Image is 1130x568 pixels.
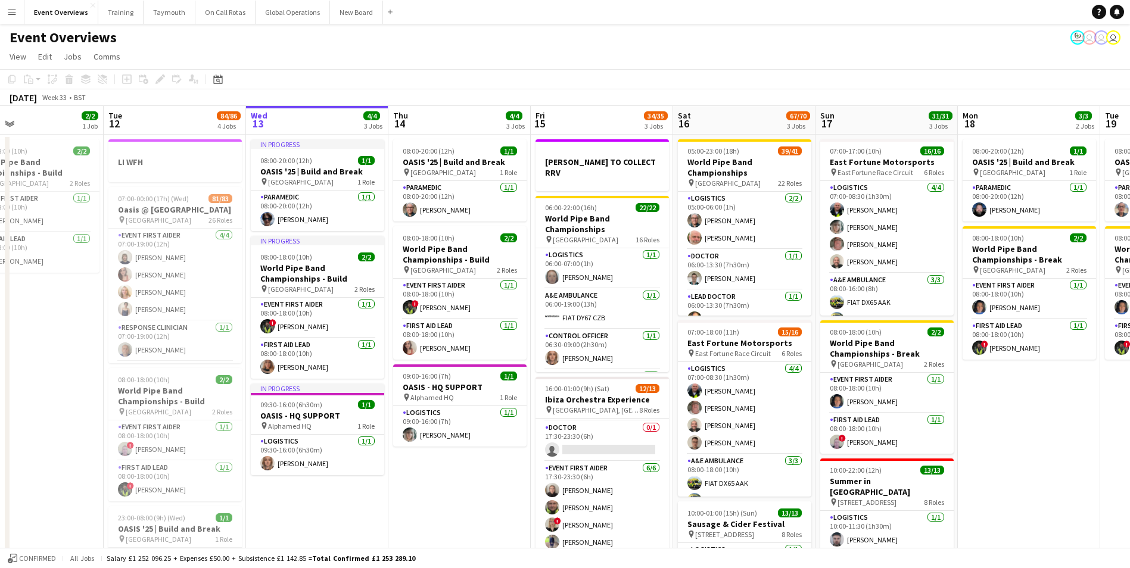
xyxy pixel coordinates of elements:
[108,385,242,407] h3: World Pipe Band Championships - Build
[820,157,954,167] h3: East Fortune Motorsports
[536,394,669,405] h3: Ibiza Orchestra Experience
[838,498,896,507] span: [STREET_ADDRESS]
[820,273,954,348] app-card-role: A&E Ambulance3/308:00-16:00 (8h)FIAT DX65 AAKRenault LV15 GHA
[972,233,1024,242] span: 08:00-18:00 (10h)
[1106,30,1120,45] app-user-avatar: Operations Team
[1070,146,1087,155] span: 1/1
[74,93,86,102] div: BST
[536,196,669,372] app-job-card: 06:00-22:00 (16h)22/22World Pipe Band Championships [GEOGRAPHIC_DATA]16 RolesLogistics1/106:00-07...
[358,156,375,165] span: 1/1
[217,121,240,130] div: 4 Jobs
[924,168,944,177] span: 6 Roles
[545,203,597,212] span: 06:00-22:00 (16h)
[536,329,669,370] app-card-role: Control Officer1/106:30-09:00 (2h30m)[PERSON_NAME]
[118,194,189,203] span: 07:00-00:00 (17h) (Wed)
[260,156,312,165] span: 08:00-20:00 (12h)
[33,49,57,64] a: Edit
[981,341,988,348] span: !
[778,508,802,517] span: 13/13
[500,233,517,242] span: 2/2
[108,204,242,215] h3: Oasis @ [GEOGRAPHIC_DATA]
[268,285,334,294] span: [GEOGRAPHIC_DATA]
[536,377,669,553] app-job-card: 16:00-01:00 (9h) (Sat)12/13Ibiza Orchestra Experience [GEOGRAPHIC_DATA], [GEOGRAPHIC_DATA]8 Roles...
[1094,30,1109,45] app-user-avatar: Operations Team
[678,139,811,316] div: 05:00-23:00 (18h)39/41World Pipe Band Championships [GEOGRAPHIC_DATA]22 RolesLogistics2/205:00-06...
[410,266,476,274] span: [GEOGRAPHIC_DATA]
[778,327,802,336] span: 15/16
[393,279,527,319] app-card-role: Event First Aider1/108:00-18:00 (10h)![PERSON_NAME]
[536,421,669,461] app-card-role: Doctor0/117:30-23:30 (6h)
[687,146,739,155] span: 05:00-23:00 (18h)
[778,146,802,155] span: 39/41
[536,213,669,235] h3: World Pipe Band Championships
[554,517,561,525] span: !
[920,146,944,155] span: 16/16
[838,360,903,369] span: [GEOGRAPHIC_DATA]
[687,327,739,336] span: 07:00-18:00 (11h)
[108,321,242,361] app-card-role: Response Clinician1/107:00-19:00 (12h)[PERSON_NAME]
[972,146,1024,155] span: 08:00-20:00 (12h)
[636,235,659,244] span: 16 Roles
[82,111,98,120] span: 2/2
[963,139,1096,221] app-job-card: 08:00-20:00 (12h)1/1OASIS '25 | Build and Break [GEOGRAPHIC_DATA]1 RoleParamedic1/108:00-20:00 (1...
[924,498,944,507] span: 8 Roles
[506,111,522,120] span: 4/4
[678,320,811,497] div: 07:00-18:00 (11h)15/16East Fortune Motorsports East Fortune Race Circuit6 RolesLogistics4/407:00-...
[1076,121,1094,130] div: 2 Jobs
[820,511,954,551] app-card-role: Logistics1/110:00-11:30 (1h30m)[PERSON_NAME]
[251,410,384,421] h3: OASIS - HQ SUPPORT
[838,168,913,177] span: East Fortune Race Circuit
[363,111,380,120] span: 4/4
[24,1,98,24] button: Event Overviews
[357,422,375,430] span: 1 Role
[1075,111,1092,120] span: 3/3
[108,368,242,501] app-job-card: 08:00-18:00 (10h)2/2World Pipe Band Championships - Build [GEOGRAPHIC_DATA]2 RolesEvent First Aid...
[108,139,242,182] app-job-card: LI WFH
[403,233,455,242] span: 08:00-18:00 (10h)
[636,384,659,393] span: 12/13
[787,121,810,130] div: 3 Jobs
[534,117,545,130] span: 15
[412,300,419,307] span: !
[64,51,82,62] span: Jobs
[354,285,375,294] span: 2 Roles
[251,236,384,379] div: In progress08:00-18:00 (10h)2/2World Pipe Band Championships - Build [GEOGRAPHIC_DATA]2 RolesEven...
[5,49,31,64] a: View
[500,393,517,402] span: 1 Role
[695,179,761,188] span: [GEOGRAPHIC_DATA]
[70,179,90,188] span: 2 Roles
[251,236,384,245] div: In progress
[830,466,882,475] span: 10:00-22:00 (12h)
[108,461,242,501] app-card-role: First Aid Lead1/108:00-18:00 (10h)![PERSON_NAME]
[410,168,476,177] span: [GEOGRAPHIC_DATA]
[251,166,384,177] h3: OASIS '25 | Build and Break
[10,51,26,62] span: View
[1105,110,1119,121] span: Tue
[217,111,241,120] span: 84/86
[1069,168,1087,177] span: 1 Role
[536,110,545,121] span: Fri
[553,235,618,244] span: [GEOGRAPHIC_DATA]
[330,1,383,24] button: New Board
[59,49,86,64] a: Jobs
[676,117,691,130] span: 16
[208,194,232,203] span: 81/83
[393,110,408,121] span: Thu
[393,226,527,360] div: 08:00-18:00 (10h)2/2World Pipe Band Championships - Build [GEOGRAPHIC_DATA]2 RolesEvent First Aid...
[820,338,954,359] h3: World Pipe Band Championships - Break
[830,146,882,155] span: 07:00-17:00 (10h)
[924,360,944,369] span: 2 Roles
[410,393,454,402] span: Alphamed HQ
[269,319,276,326] span: !
[108,157,242,167] h3: LI WFH
[38,51,52,62] span: Edit
[251,435,384,475] app-card-role: Logistics1/109:30-16:00 (6h30m)[PERSON_NAME]
[108,523,242,534] h3: OASIS '25 | Build and Break
[929,121,952,130] div: 3 Jobs
[393,244,527,265] h3: World Pipe Band Championships - Build
[678,454,811,529] app-card-role: A&E Ambulance3/308:00-18:00 (10h)FIAT DX65 AAKRenault LV15 GHA
[126,407,191,416] span: [GEOGRAPHIC_DATA]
